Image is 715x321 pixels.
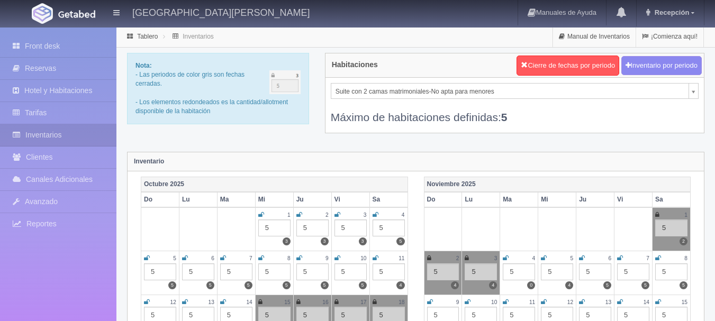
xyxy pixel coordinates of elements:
small: 4 [402,212,405,218]
b: 5 [501,111,508,123]
th: Vi [331,192,369,207]
img: Getabed [32,3,53,24]
label: 4 [565,281,573,289]
div: 5 [427,263,459,280]
label: 4 [396,281,404,289]
small: 5 [571,255,574,261]
div: 5 [296,219,329,236]
div: 5 [655,219,687,236]
small: 15 [682,299,687,305]
label: 5 [396,237,404,245]
label: 5 [680,281,687,289]
small: 4 [532,255,536,261]
div: 5 [182,263,214,280]
label: 0 [527,281,535,289]
button: Inventario por periodo [621,56,702,76]
span: Recepción [652,8,690,16]
label: 3 [283,237,291,245]
label: 5 [603,281,611,289]
label: 4 [489,281,497,289]
th: Ma [500,192,538,207]
div: 5 [503,263,535,280]
small: 17 [360,299,366,305]
th: Do [424,192,462,207]
div: 5 [258,219,291,236]
small: 3 [364,212,367,218]
th: Lu [462,192,500,207]
small: 13 [605,299,611,305]
div: 5 [296,263,329,280]
a: Inventarios [183,33,214,40]
label: 5 [321,281,329,289]
a: Tablero [137,33,158,40]
label: 2 [680,237,687,245]
label: 3 [321,237,329,245]
div: 5 [258,263,291,280]
button: Cierre de fechas por periodo [517,56,619,76]
small: 14 [246,299,252,305]
label: 5 [168,281,176,289]
th: Ma [217,192,255,207]
th: Lu [179,192,217,207]
small: 14 [644,299,649,305]
small: 10 [360,255,366,261]
label: 5 [245,281,252,289]
small: 3 [494,255,497,261]
img: Getabed [58,10,95,18]
th: Do [141,192,179,207]
th: Noviembre 2025 [424,177,691,192]
th: Octubre 2025 [141,177,408,192]
small: 5 [173,255,176,261]
label: 4 [451,281,459,289]
small: 8 [684,255,687,261]
div: 5 [220,263,252,280]
small: 2 [456,255,459,261]
div: 5 [373,263,405,280]
label: 5 [206,281,214,289]
small: 2 [325,212,329,218]
small: 12 [567,299,573,305]
small: 8 [287,255,291,261]
th: Sa [653,192,691,207]
small: 1 [684,212,687,218]
div: 5 [334,219,367,236]
span: Suite con 2 camas matrimoniales-No apta para menores [336,84,684,99]
div: 5 [465,263,497,280]
th: Mi [538,192,576,207]
div: 5 [579,263,611,280]
small: 9 [325,255,329,261]
div: 5 [655,263,687,280]
small: 13 [209,299,214,305]
div: 5 [617,263,649,280]
small: 11 [529,299,535,305]
th: Sa [369,192,408,207]
small: 7 [249,255,252,261]
small: 15 [284,299,290,305]
a: Suite con 2 camas matrimoniales-No apta para menores [331,83,699,99]
small: 9 [456,299,459,305]
label: 5 [359,281,367,289]
label: 3 [359,237,367,245]
label: 5 [641,281,649,289]
th: Mi [255,192,293,207]
label: 5 [283,281,291,289]
div: 5 [541,263,573,280]
th: Ju [293,192,331,207]
div: - Las periodos de color gris son fechas cerradas. - Los elementos redondeados es la cantidad/allo... [127,53,309,124]
strong: Inventario [134,158,164,165]
small: 18 [399,299,404,305]
div: 5 [373,219,405,236]
small: 12 [170,299,176,305]
div: 5 [144,263,176,280]
small: 11 [399,255,404,261]
th: Vi [614,192,653,207]
img: cutoff.png [269,70,301,94]
a: ¡Comienza aquí! [636,26,703,47]
small: 6 [211,255,214,261]
small: 6 [608,255,611,261]
h4: [GEOGRAPHIC_DATA][PERSON_NAME] [132,5,310,19]
small: 1 [287,212,291,218]
small: 10 [491,299,497,305]
th: Ju [576,192,614,207]
div: 5 [334,263,367,280]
